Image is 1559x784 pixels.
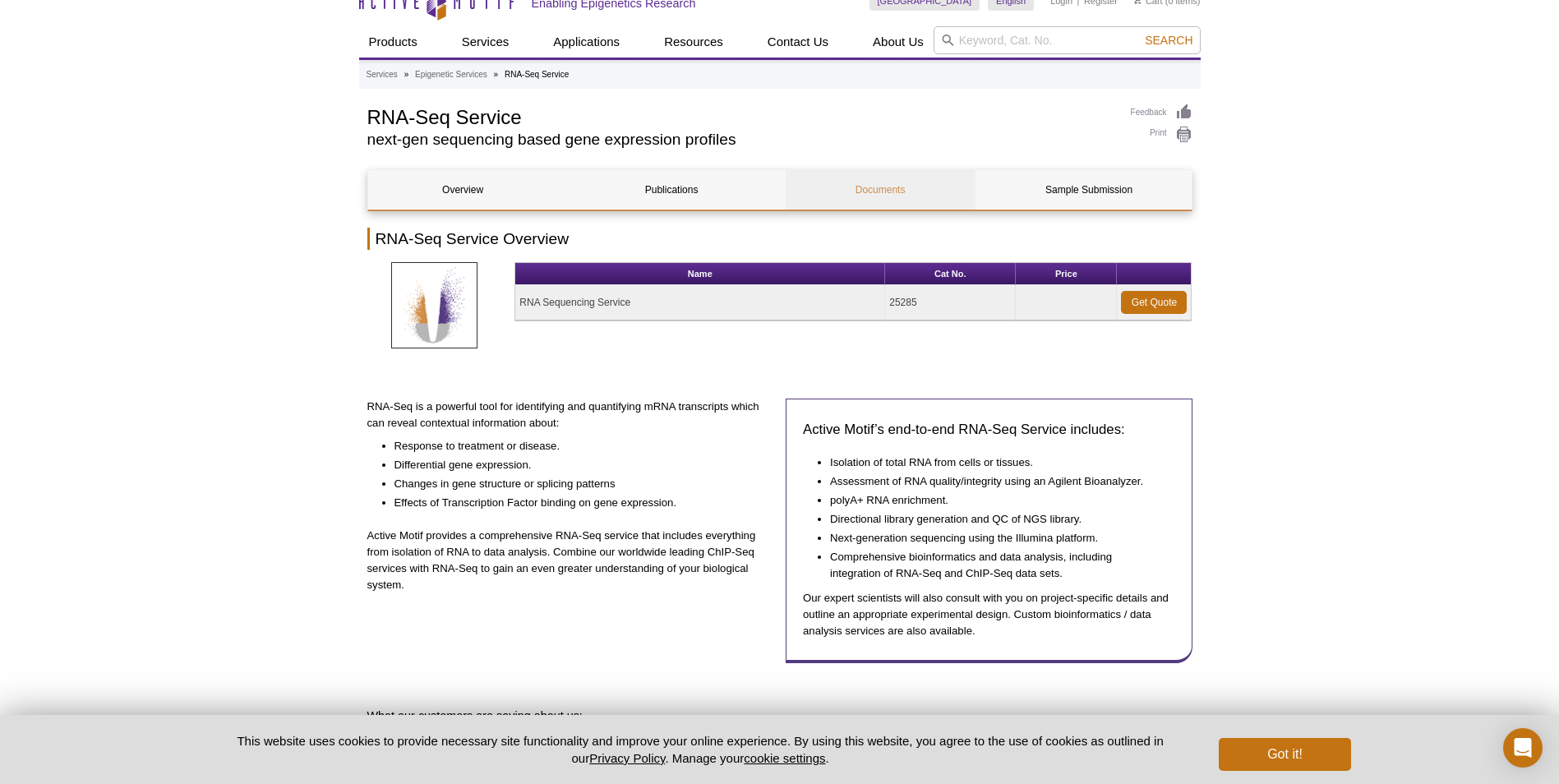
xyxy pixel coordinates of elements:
a: Epigenetic Services [415,67,487,82]
th: Name [515,263,885,285]
li: Changes in gene structure or splicing patterns [394,473,758,492]
a: Contact Us [758,26,838,58]
button: Got it! [1219,738,1350,771]
li: Differential gene expression. [394,454,758,473]
li: Directional library generation and QC of NGS library. [830,509,1159,528]
span: Search [1145,34,1192,47]
a: Documents [786,170,976,210]
img: RNA-Seq Services [391,262,477,348]
h4: What our customers are saying about us: [367,708,1192,723]
li: » [404,70,409,79]
a: Get Quote [1121,291,1187,314]
p: Active Motif provides a comprehensive RNA-Seq service that includes everything from isolation of ... [367,528,774,593]
li: Assessment of RNA quality/integrity using an Agilent Bioanalyzer. [830,471,1159,490]
th: Price [1016,263,1117,285]
a: Resources [654,26,733,58]
th: Cat No. [885,263,1016,285]
a: Privacy Policy [589,751,665,765]
a: Overview [368,170,558,210]
a: About Us [863,26,934,58]
h1: RNA-Seq Service [367,104,1114,128]
a: Publications [577,170,767,210]
button: cookie settings [744,751,825,765]
li: » [494,70,499,79]
a: Services [452,26,519,58]
input: Keyword, Cat. No. [934,26,1201,54]
td: 25285 [885,285,1016,321]
a: Sample Submission [994,170,1184,210]
a: Print [1131,126,1192,144]
a: Services [367,67,398,82]
div: Open Intercom Messenger [1503,728,1543,768]
li: Next-generation sequencing using the Illumina platform. [830,528,1159,546]
li: RNA-Seq Service [505,70,569,79]
li: polyA+ RNA enrichment. [830,490,1159,509]
button: Search [1140,33,1197,48]
li: Comprehensive bioinformatics and data analysis, including integration of RNA-Seq and ChIP-Seq dat... [830,546,1159,582]
h3: Active Motif’s end-to-end RNA-Seq Service includes: [803,420,1175,440]
a: Applications [543,26,630,58]
li: Isolation of total RNA from cells or tissues. [830,452,1159,471]
p: This website uses cookies to provide necessary site functionality and improve your online experie... [209,732,1192,767]
li: Effects of Transcription Factor binding on gene expression. [394,492,758,511]
td: RNA Sequencing Service [515,285,885,321]
p: RNA-Seq is a powerful tool for identifying and quantifying mRNA transcripts which can reveal cont... [367,399,774,431]
li: Response to treatment or disease. [394,436,758,454]
h2: RNA-Seq Service Overview [367,228,1192,250]
h2: next-gen sequencing based gene expression profiles [367,132,1114,147]
a: Feedback [1131,104,1192,122]
p: Our expert scientists will also consult with you on project-specific details and outline an appro... [803,590,1175,639]
a: Products [359,26,427,58]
